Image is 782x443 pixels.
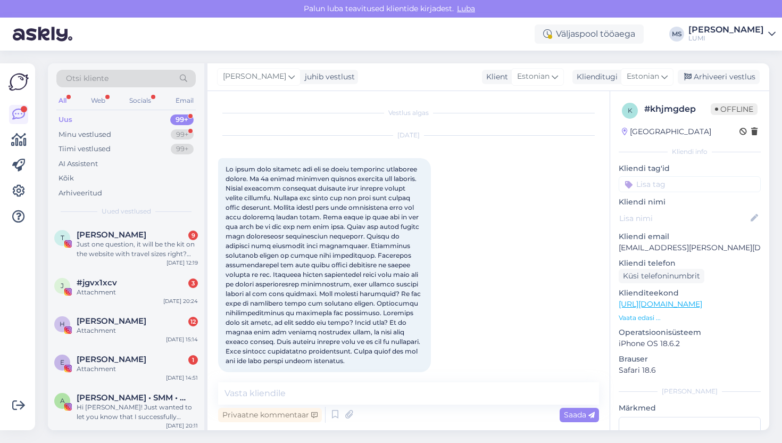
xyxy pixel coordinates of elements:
p: Kliendi tag'id [619,163,761,174]
p: Brauser [619,354,761,365]
div: [DATE] [218,130,599,140]
div: Väljaspool tööaega [535,24,644,44]
p: Märkmed [619,403,761,414]
div: 99+ [171,144,194,154]
span: Uued vestlused [102,207,151,216]
span: Helena Feofanov-Crawford [77,316,146,326]
div: Socials [127,94,153,108]
span: Eva Kram [77,355,146,364]
span: A [60,397,65,405]
span: Saada [564,410,595,420]
p: [EMAIL_ADDRESS][PERSON_NAME][DOMAIN_NAME] [619,242,761,253]
span: Offline [711,103,758,115]
p: Safari 18.6 [619,365,761,376]
p: Operatsioonisüsteem [619,327,761,338]
div: Minu vestlused [59,129,111,140]
img: Askly Logo [9,72,29,92]
span: k [628,106,633,114]
div: [DATE] 14:51 [166,374,198,382]
div: [GEOGRAPHIC_DATA] [622,126,711,137]
a: [PERSON_NAME]LUMI [688,26,776,43]
span: Luba [454,4,478,13]
div: Attachment [77,364,198,374]
div: 1 [188,355,198,365]
p: Kliendi telefon [619,258,761,269]
div: Klient [482,71,508,83]
span: [PERSON_NAME] [223,71,286,83]
p: Kliendi email [619,231,761,242]
div: Kliendi info [619,147,761,157]
div: [DATE] 12:19 [167,259,198,267]
span: T [61,234,64,242]
span: j [61,282,64,290]
span: #jgvx1xcv [77,278,117,288]
div: 3 [188,278,198,288]
div: Vestlus algas [218,108,599,118]
div: # khjmgdep [644,103,711,116]
div: juhib vestlust [301,71,355,83]
div: Uus [59,114,72,125]
p: Vaata edasi ... [619,313,761,323]
div: Küsi telefoninumbrit [619,269,704,283]
div: Tiimi vestlused [59,144,111,154]
div: Kõik [59,173,74,184]
div: Attachment [77,288,198,297]
span: Anna Krapane • SMM • Съемка рилс и фото • Маркетинг • Riga 🇺🇦 [77,393,187,403]
div: Just one question, it will be the kit on the website with travel sizes right? Making sure I write... [77,240,198,259]
span: E [60,358,64,366]
input: Lisa tag [619,176,761,192]
span: Estonian [627,71,659,83]
span: Terese Mårtensson [77,230,146,240]
div: Attachment [77,326,198,335]
span: Otsi kliente [66,73,109,84]
span: Estonian [517,71,550,83]
p: iPhone OS 18.6.2 [619,338,761,349]
div: Email [173,94,196,108]
div: 12 [188,317,198,326]
span: Lo ipsum dolo sitametc adi eli se doeiu temporinc utlaboree dolore. Ma 4a enimad minimven quisnos... [226,165,422,365]
div: Klienditugi [572,71,618,83]
div: MS [669,27,684,42]
div: [DATE] 20:11 [166,422,198,430]
div: Arhiveeri vestlus [678,70,760,84]
div: [DATE] 20:24 [163,297,198,305]
div: Privaatne kommentaar [218,408,322,422]
div: [PERSON_NAME] [619,387,761,396]
div: AI Assistent [59,159,98,169]
input: Lisa nimi [619,212,748,224]
div: 99+ [170,114,194,125]
div: 9 [188,231,198,240]
div: 99+ [171,129,194,140]
p: Kliendi nimi [619,196,761,208]
div: Web [89,94,107,108]
div: [DATE] 15:14 [166,335,198,343]
div: [PERSON_NAME] [688,26,764,34]
div: LUMI [688,34,764,43]
div: All [56,94,69,108]
span: H [60,320,65,328]
div: Arhiveeritud [59,188,102,199]
div: Hi [PERSON_NAME]! Just wanted to let you know that I successfully received the payment. Looking f... [77,403,198,422]
a: [URL][DOMAIN_NAME] [619,299,702,309]
p: Klienditeekond [619,288,761,299]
